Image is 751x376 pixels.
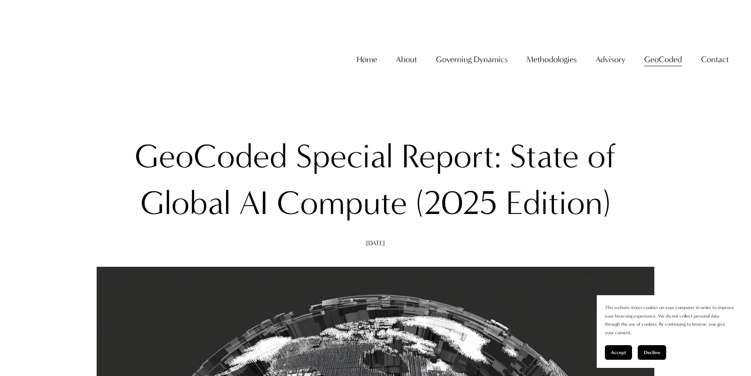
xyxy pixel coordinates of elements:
[436,51,508,68] a: folder dropdown
[97,133,654,227] h1: GeoCoded Special Report: State of Global AI Compute (2025 Edition)
[596,51,626,68] a: folder dropdown
[527,52,577,67] span: Methodologies
[701,52,729,67] span: Contact
[701,51,729,68] a: folder dropdown
[596,52,626,67] span: Advisory
[644,52,682,67] span: GeoCoded
[611,350,626,355] span: Accept
[638,345,666,360] button: Decline
[436,52,508,67] span: Governing Dynamics
[23,22,97,97] img: Christopher Sanchez &amp; Co.
[597,295,743,368] section: Cookie banner
[396,52,417,67] span: About
[396,51,417,68] a: folder dropdown
[366,239,385,247] span: [DATE]
[605,303,735,337] p: This website stores cookies on your computer in order to improve your browsing experience. We do ...
[644,350,660,355] span: Decline
[527,51,577,68] a: folder dropdown
[605,345,632,360] button: Accept
[357,51,377,68] a: Home
[644,51,682,68] a: folder dropdown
